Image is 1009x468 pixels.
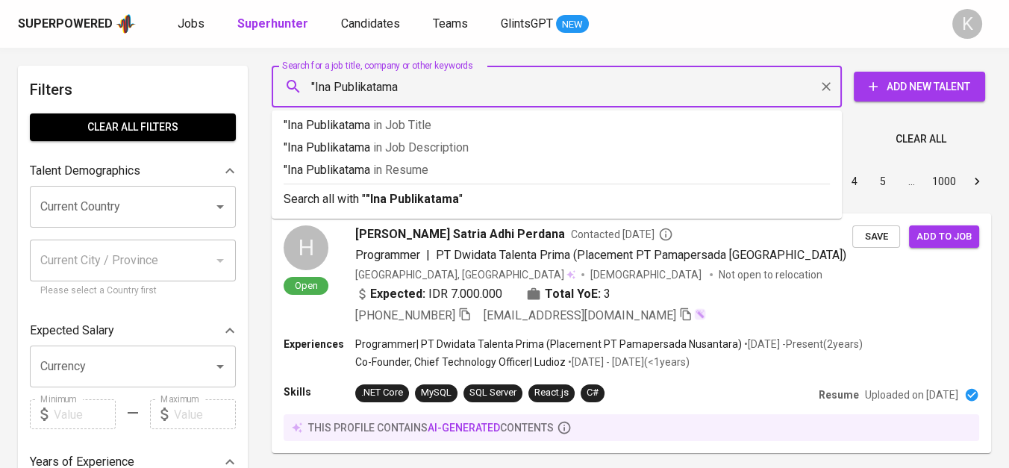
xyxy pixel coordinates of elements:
span: 3 [604,285,610,303]
span: [PERSON_NAME] Satria Adhi Perdana [355,225,565,243]
p: "Ina Publikatama [284,116,830,134]
span: in Job Title [373,118,431,132]
div: Superpowered [18,16,113,33]
b: Total YoE: [545,285,601,303]
b: "Ina Publikatama [366,192,459,206]
p: this profile contains contents [308,420,554,435]
input: Value [54,399,116,429]
div: .NET Core [361,386,403,400]
button: Open [210,196,231,217]
span: Clear All filters [42,118,224,137]
b: Expected: [370,285,425,303]
div: React.js [534,386,569,400]
a: HOpen[PERSON_NAME] Satria Adhi PerdanaContacted [DATE]Programmer|PT Dwidata Talenta Prima (Placem... [272,213,991,453]
b: Superhunter [237,16,308,31]
p: Experiences [284,337,355,352]
p: Co-Founder, Chief Technology Officer | Ludioz [355,355,566,369]
button: Go to next page [965,169,989,193]
p: Please select a Country first [40,284,225,299]
div: SQL Server [469,386,516,400]
button: Save [852,225,900,249]
a: Jobs [178,15,207,34]
img: magic_wand.svg [694,308,706,320]
p: Talent Demographics [30,162,140,180]
span: Add New Talent [866,78,973,96]
span: [DEMOGRAPHIC_DATA] [590,267,704,282]
span: Jobs [178,16,204,31]
div: Talent Demographics [30,156,236,186]
span: Teams [433,16,468,31]
span: Programmer [355,248,420,262]
p: "Ina Publikatama [284,161,830,179]
div: C# [587,386,599,400]
span: Candidates [341,16,400,31]
button: Go to page 1000 [928,169,960,193]
button: Clear All filters [30,113,236,141]
input: Value [174,399,236,429]
a: Superpoweredapp logo [18,13,136,35]
div: K [952,9,982,39]
span: | [426,246,430,264]
span: in Job Description [373,140,469,155]
button: Open [210,356,231,377]
nav: pagination navigation [727,169,991,193]
span: Clear All [896,130,946,149]
span: PT Dwidata Talenta Prima (Placement PT Pamapersada [GEOGRAPHIC_DATA]) [436,248,846,262]
img: app logo [116,13,136,35]
span: Add to job [916,228,972,246]
div: H [284,225,328,270]
button: Go to page 4 [843,169,866,193]
span: [PHONE_NUMBER] [355,308,455,322]
h6: Filters [30,78,236,102]
p: Search all with " " [284,190,830,208]
div: IDR 7.000.000 [355,285,502,303]
span: [EMAIL_ADDRESS][DOMAIN_NAME] [484,308,676,322]
button: Go to page 5 [871,169,895,193]
p: Not open to relocation [719,267,822,282]
span: NEW [556,17,589,32]
p: "Ina Publikatama [284,139,830,157]
span: Save [860,228,893,246]
span: Open [289,279,324,292]
button: Clear All [890,125,952,153]
p: Resume [819,387,859,402]
button: Add to job [909,225,979,249]
p: Expected Salary [30,322,114,340]
button: Clear [816,76,837,97]
a: GlintsGPT NEW [501,15,589,34]
p: Programmer | PT Dwidata Talenta Prima (Placement PT Pamapersada Nusantara) [355,337,742,352]
svg: By Batam recruiter [658,227,673,242]
p: • [DATE] - [DATE] ( <1 years ) [566,355,690,369]
a: Candidates [341,15,403,34]
a: Superhunter [237,15,311,34]
span: Contacted [DATE] [571,227,673,242]
p: Uploaded on [DATE] [865,387,958,402]
a: Teams [433,15,471,34]
p: Skills [284,384,355,399]
div: … [899,174,923,189]
p: • [DATE] - Present ( 2 years ) [742,337,863,352]
div: Expected Salary [30,316,236,346]
div: MySQL [421,386,452,400]
span: AI-generated [428,422,500,434]
button: Add New Talent [854,72,985,102]
div: [GEOGRAPHIC_DATA], [GEOGRAPHIC_DATA] [355,267,575,282]
span: GlintsGPT [501,16,553,31]
span: in Resume [373,163,428,177]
